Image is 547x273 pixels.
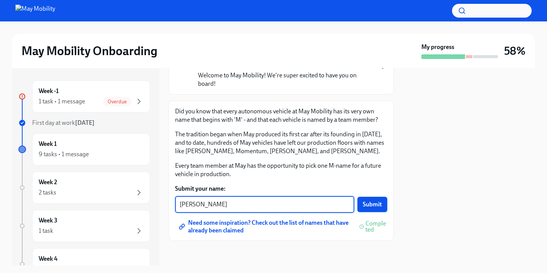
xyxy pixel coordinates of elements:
p: Welcome to May Mobility! We're super excited to have you on board! [198,71,372,88]
span: First day at work [32,119,95,126]
h3: 58% [504,44,526,58]
a: Week -11 task • 1 messageOverdue [18,80,150,113]
div: 1 task • 1 message [39,97,85,106]
h6: Week -1 [39,87,59,95]
img: May Mobility [15,5,55,17]
p: Did you know that every autonomous vehicle at May Mobility has its very own name that begins with... [175,107,387,124]
h6: Week 3 [39,216,57,225]
h2: May Mobility Onboarding [21,43,157,59]
span: Completed [365,221,387,233]
h6: Week 1 [39,140,57,148]
div: 1 task [39,227,53,235]
span: Need some inspiration? Check out the list of names that have already been claimed [180,223,351,230]
span: Overdue [103,99,131,105]
label: Submit your name: [175,185,387,193]
strong: [DATE] [75,119,95,126]
p: Every team member at May has the opportunity to pick one M-name for a future vehicle in production. [175,162,387,178]
p: The tradition began when May produced its first car after its founding in [DATE], and to date, hu... [175,130,387,155]
a: Week 31 task [18,210,150,242]
div: 2 tasks [39,188,56,197]
div: 9 tasks • 1 message [39,150,89,159]
span: Submit [363,201,382,208]
a: First day at work[DATE] [18,119,150,127]
textarea: [PERSON_NAME] [180,200,350,209]
button: Submit [357,197,387,212]
a: Week 22 tasks [18,172,150,204]
h6: Week 4 [39,255,57,263]
strong: My progress [421,43,454,51]
a: Need some inspiration? Check out the list of names that have already been claimed [175,219,356,234]
a: Week 19 tasks • 1 message [18,133,150,165]
h6: Week 2 [39,178,57,186]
